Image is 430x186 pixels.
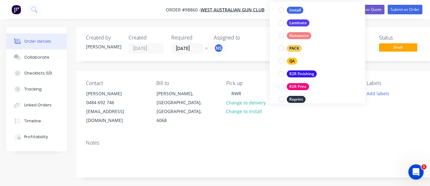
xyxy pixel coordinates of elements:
div: [EMAIL_ADDRESS][DOMAIN_NAME] [86,107,139,125]
div: Install [287,7,303,14]
button: Timeline [6,113,67,129]
div: R2R Print [287,83,309,90]
button: Linked Orders [6,97,67,113]
div: Bill to [156,80,216,86]
div: Labels [367,80,427,86]
button: Change to delivery [223,98,269,107]
button: Collaborate [6,49,67,65]
button: Submit as Order [388,5,422,14]
div: [PERSON_NAME] [86,43,121,50]
div: Status [379,35,427,41]
div: [PERSON_NAME], [GEOGRAPHIC_DATA], [GEOGRAPHIC_DATA], 6068 [151,89,215,125]
button: Order details [6,33,67,49]
div: [PERSON_NAME] [86,89,139,98]
div: Linked Orders [24,102,52,108]
div: Created by [86,35,121,41]
button: PACK [276,44,304,53]
div: Outsource [287,32,311,39]
div: 0484 692 746 [86,98,139,107]
div: Notes [86,140,427,146]
div: Order details [24,39,51,44]
button: NS [214,43,223,53]
div: Pick up [226,80,286,86]
button: Install [276,6,306,15]
div: QA [287,58,297,65]
a: West Australian Gun Club [201,7,264,13]
div: Assigned to [214,35,278,41]
button: Submit as Quote [349,5,384,14]
div: R2R Finishing [287,70,317,77]
div: Contact [86,80,146,86]
button: Change to install [223,107,265,116]
span: 1 [421,164,426,169]
button: Laminate [276,18,312,27]
div: PACK [287,45,302,52]
div: Profitability [24,134,48,140]
div: Required [171,35,206,41]
div: [PERSON_NAME]0484 692 746[EMAIL_ADDRESS][DOMAIN_NAME] [81,89,145,125]
div: Checklists 0/0 [24,70,52,76]
div: Collaborate [24,54,49,60]
div: Laminate [287,19,309,26]
button: R2R Print [276,82,312,91]
iframe: Intercom live chat [408,164,424,180]
button: Checklists 0/0 [6,65,67,81]
button: Reprint [276,95,308,104]
button: R2R Finishing [276,69,319,78]
div: RWR [226,89,246,98]
div: Tracking [24,86,42,92]
button: Add labels [363,89,392,97]
div: [PERSON_NAME], [GEOGRAPHIC_DATA], [GEOGRAPHIC_DATA], 6068 [157,89,209,125]
button: QA [276,57,300,66]
span: Draft [379,43,417,51]
img: Factory [11,5,21,14]
button: Tracking [6,81,67,97]
div: Created [129,35,164,41]
button: Profitability [6,129,67,145]
div: Timeline [24,118,41,124]
button: Outsource [276,31,314,40]
div: Reprint [287,96,306,103]
span: Order #98860 - [166,7,201,13]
